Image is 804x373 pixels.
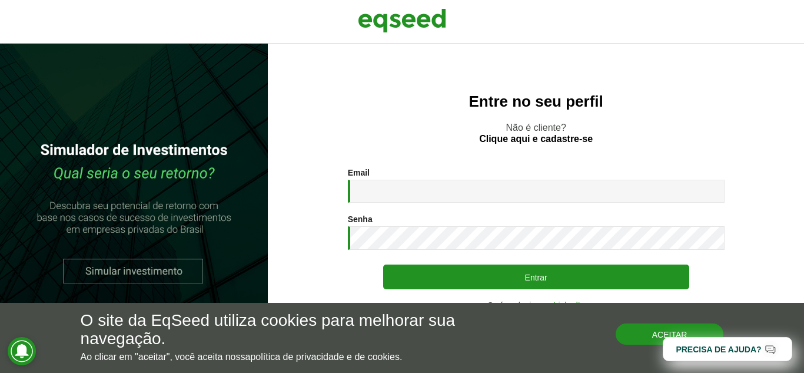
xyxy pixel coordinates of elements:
[81,351,467,362] p: Ao clicar em "aceitar", você aceita nossa .
[554,301,585,309] a: LinkedIn
[250,352,400,362] a: política de privacidade e de cookies
[81,312,467,348] h5: O site da EqSeed utiliza cookies para melhorar sua navegação.
[383,265,689,289] button: Entrar
[291,93,780,110] h2: Entre no seu perfil
[291,122,780,144] p: Não é cliente?
[358,6,446,35] img: EqSeed Logo
[348,301,725,309] div: Ou faça login com
[348,169,370,177] label: Email
[616,324,724,345] button: Aceitar
[479,134,593,144] a: Clique aqui e cadastre-se
[348,215,373,223] label: Senha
